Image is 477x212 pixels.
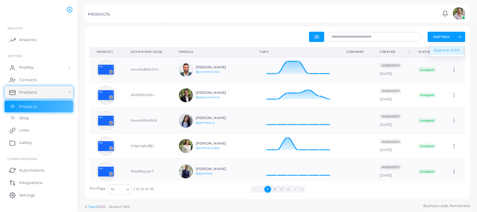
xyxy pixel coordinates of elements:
span: © [84,204,130,210]
div: Status [418,50,440,54]
td: [DATE] [373,57,411,82]
span: Settings [19,192,35,198]
a: Gallery [5,136,73,149]
h6: [PERSON_NAME] [196,91,241,95]
ul: Pagination [153,186,403,193]
span: Products [19,90,37,95]
div: Comment [347,50,366,54]
img: avatar [179,63,193,77]
td: [DATE] [373,108,411,133]
button: Go to page 1 [264,186,271,193]
h5: PRODUCTS [88,12,110,16]
h6: [PERSON_NAME] [196,65,241,69]
span: Automations [19,168,44,173]
span: Assigned [418,67,436,72]
span: Integrations [19,180,43,186]
span: MX30023571 [380,114,401,119]
span: MX30023571 [380,63,401,68]
td: [DATE] [373,159,411,184]
input: Search for option [115,186,124,193]
span: 1 to 10 of 33 [134,187,153,192]
a: MX30023571 [380,140,401,144]
img: avatar [179,139,193,153]
div: Product [97,50,117,54]
td: d0d063in02cc [124,82,172,108]
span: Contacts [19,77,37,83]
a: Products [5,86,73,99]
label: Per Page [90,186,106,191]
span: Assigned [418,144,436,149]
button: Go to last page [298,186,305,193]
td: eww6c8k6v0nh [124,57,172,82]
td: [DATE] [373,133,411,159]
img: avatar [453,7,465,20]
span: 10 [111,186,114,193]
a: MX30023571 [380,114,401,118]
a: Automations [5,164,73,176]
button: Go to next page [292,186,298,193]
span: Assigned [418,169,436,174]
img: avatar [97,162,115,181]
button: Go to page 4 [285,186,292,193]
span: INSIGHTS [7,26,23,30]
a: @gutavosb [196,172,213,175]
a: Export to XLSX [430,45,464,55]
a: Tapni [88,205,98,209]
div: Created [380,50,407,54]
img: avatar [97,137,115,155]
h6: [PERSON_NAME] [196,141,241,145]
button: Add New [428,32,455,42]
img: avatar [179,88,193,102]
td: 6awwb5n45tc6 [124,108,172,133]
img: avatar [97,86,115,104]
span: Configurations [7,157,37,161]
span: Links [19,127,29,133]
span: Gallery [19,140,32,145]
img: avatar [179,164,193,178]
span: 2025 [97,204,105,210]
img: avatar [97,60,115,79]
td: 3hkt83xjubv7 [124,159,172,184]
a: @gustavoibarra [196,95,220,99]
img: avatar [97,111,115,130]
a: @oscarmorales [196,70,220,73]
div: Taps [260,50,333,54]
a: Settings [5,189,73,201]
img: avatar [179,114,193,128]
a: Links [5,124,73,136]
a: @peirokarla [196,121,215,124]
a: Integrations [5,176,73,189]
span: Analytics [19,37,37,43]
ul: Add New [429,44,464,57]
td: [DATE] [373,82,411,108]
span: Assigned [418,93,436,98]
a: @andreavargas [196,146,220,150]
a: MX30023571 [380,165,401,169]
h6: [PERSON_NAME] [196,116,241,120]
td: tnbjmq6x38jl [124,133,172,159]
span: Shop [19,115,29,121]
div: Activation Code [131,50,165,54]
a: MX30023571 [380,89,401,93]
a: Products [5,101,73,113]
span: Products [19,104,37,109]
a: MX30023571 [380,63,401,67]
a: Analytics [5,34,73,46]
a: Profiles [5,61,73,74]
button: Go to page 3 [278,186,285,193]
span: ENTITIES [7,54,22,58]
div: Search for option [107,184,132,194]
span: Version: 1.8.0 [109,205,130,209]
div: Profile [179,50,246,54]
a: avatar [451,7,467,20]
span: Assigned [418,118,436,123]
a: Shop [5,112,73,124]
button: Go to page 2 [271,186,278,193]
span: Business cards. Reinvented. [423,203,470,209]
span: Profiles [19,65,34,70]
a: Contacts [5,74,73,86]
h6: [PERSON_NAME] [196,167,241,171]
